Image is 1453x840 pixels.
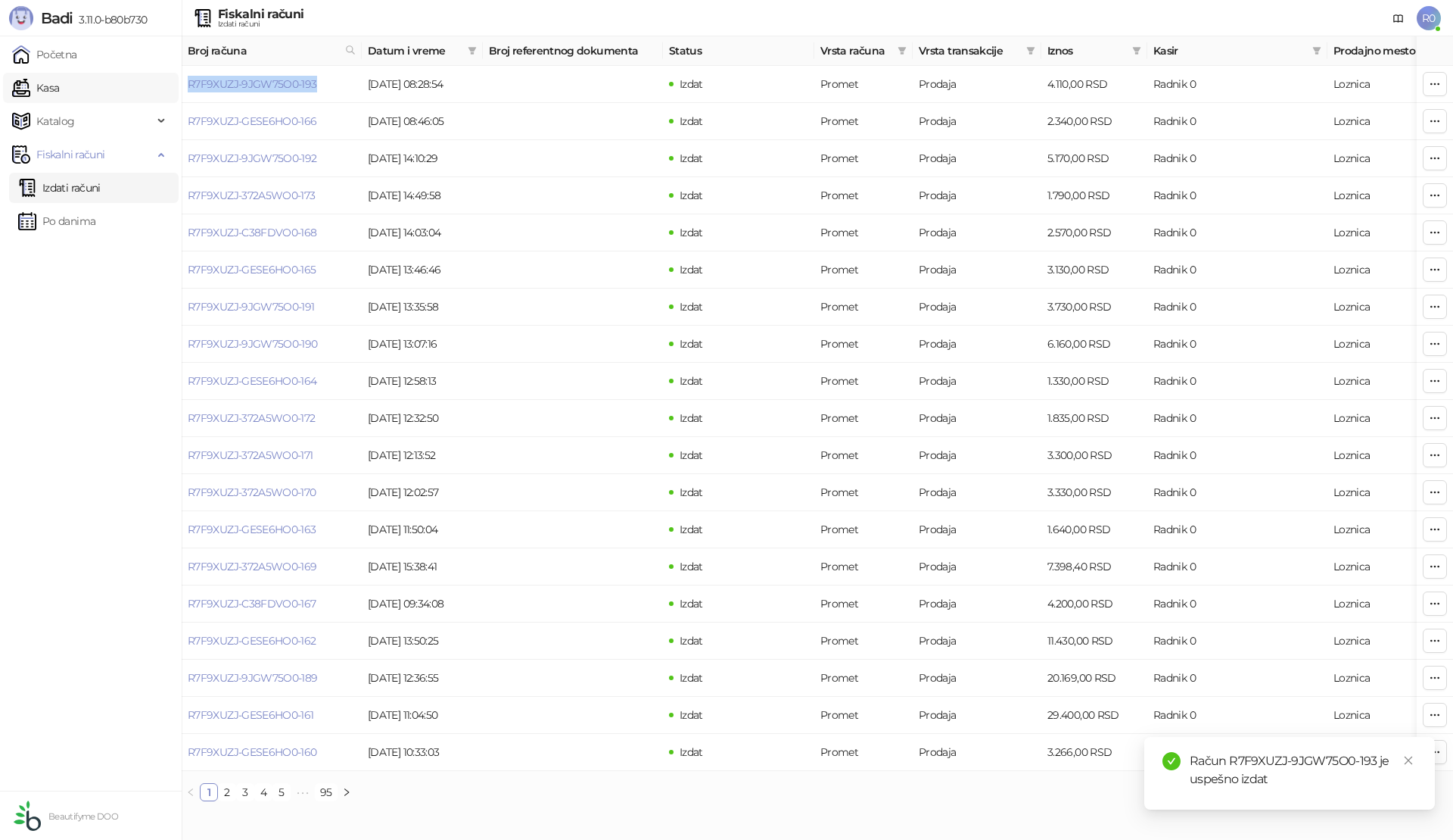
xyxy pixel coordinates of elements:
span: Izdat [680,560,703,573]
a: R7F9XUZJ-9JGW75O0-190 [188,337,318,351]
a: Close [1400,752,1417,769]
td: Prodaja [913,437,1041,474]
img: Logo [9,6,33,30]
a: R7F9XUZJ-9JGW75O0-193 [188,77,317,91]
td: R7F9XUZJ-9JGW75O0-189 [182,660,362,697]
td: [DATE] 12:32:50 [362,400,483,437]
td: [DATE] 08:46:05 [362,103,483,140]
span: filter [1023,39,1038,62]
td: Prodaja [913,140,1041,177]
td: [DATE] 11:04:50 [362,697,483,734]
li: 3 [236,783,254,801]
td: 4.110,00 RSD [1041,66,1147,103]
th: Broj računa [182,36,362,66]
td: Prodaja [913,548,1041,586]
span: Izdat [680,77,703,91]
td: [DATE] 12:02:57 [362,474,483,511]
li: Prethodna strana [182,783,200,801]
td: Radnik 0 [1147,437,1327,474]
td: 2.340,00 RSD [1041,103,1147,140]
td: 5.170,00 RSD [1041,140,1147,177]
a: R7F9XUZJ-372A5WO0-172 [188,411,316,425]
td: R7F9XUZJ-9JGW75O0-192 [182,140,362,177]
a: 5 [273,784,290,801]
a: R7F9XUZJ-372A5WO0-170 [188,486,316,499]
span: filter [1132,46,1141,55]
a: R7F9XUZJ-GESE6HO0-161 [188,708,314,722]
td: Prodaja [913,511,1041,548]
td: [DATE] 12:13:52 [362,437,483,474]
td: Radnik 0 [1147,623,1327,660]
a: R7F9XUZJ-372A5WO0-171 [188,448,313,462]
td: 1.330,00 RSD [1041,363,1147,400]
span: Izdat [680,189,703,202]
td: Prodaja [913,177,1041,214]
td: R7F9XUZJ-GESE6HO0-165 [182,251,362,289]
span: filter [898,46,907,55]
span: 3.11.0-b80b730 [73,13,147,27]
td: [DATE] 13:07:16 [362,326,483,363]
td: Radnik 0 [1147,326,1327,363]
a: Izdati računi [18,173,101,203]
td: Promet [814,511,913,548]
td: Promet [814,363,913,400]
span: Izdat [680,486,703,499]
li: 4 [254,783,272,801]
th: Status [663,36,814,66]
td: Promet [814,326,913,363]
td: 29.400,00 RSD [1041,697,1147,734]
td: Promet [814,660,913,697]
span: Datum i vreme [368,42,462,59]
td: 20.169,00 RSD [1041,660,1147,697]
td: Radnik 0 [1147,511,1327,548]
td: 6.160,00 RSD [1041,326,1147,363]
td: [DATE] 12:36:55 [362,660,483,697]
td: [DATE] 14:03:04 [362,214,483,251]
li: Sledeća strana [338,783,356,801]
div: Račun R7F9XUZJ-9JGW75O0-193 je uspešno izdat [1190,752,1417,788]
span: Izdat [680,114,703,128]
span: Izdat [680,226,703,239]
span: Fiskalni računi [36,139,104,170]
td: Radnik 0 [1147,400,1327,437]
a: R7F9XUZJ-GESE6HO0-164 [188,374,317,388]
span: check-circle [1162,752,1181,770]
span: filter [1312,46,1321,55]
span: filter [465,39,480,62]
td: 1.835,00 RSD [1041,400,1147,437]
span: Izdat [680,374,703,388]
span: Izdat [680,597,703,610]
td: Promet [814,214,913,251]
span: Broj računa [188,42,339,59]
a: Kasa [12,73,59,103]
li: 2 [218,783,236,801]
span: Kasir [1153,42,1306,59]
a: R7F9XUZJ-GESE6HO0-166 [188,114,317,128]
td: Promet [814,289,913,326]
span: Izdat [680,151,703,165]
td: R7F9XUZJ-372A5WO0-171 [182,437,362,474]
td: Promet [814,586,913,623]
span: Izdat [680,745,703,759]
th: Vrsta računa [814,36,913,66]
td: Prodaja [913,363,1041,400]
td: Prodaja [913,474,1041,511]
td: Radnik 0 [1147,289,1327,326]
td: [DATE] 13:35:58 [362,289,483,326]
a: R7F9XUZJ-9JGW75O0-189 [188,671,318,685]
li: 5 [272,783,291,801]
a: Dokumentacija [1386,6,1411,30]
span: ••• [291,783,315,801]
a: R7F9XUZJ-GESE6HO0-160 [188,745,317,759]
td: Radnik 0 [1147,251,1327,289]
span: right [342,788,351,797]
a: R7F9XUZJ-9JGW75O0-191 [188,300,315,314]
td: Radnik 0 [1147,548,1327,586]
td: Radnik 0 [1147,363,1327,400]
td: Promet [814,103,913,140]
span: Izdat [680,263,703,276]
td: [DATE] 12:58:13 [362,363,483,400]
td: 2.570,00 RSD [1041,214,1147,251]
img: 64x64-companyLogo-432ed541-86f2-4000-a6d6-137676e77c9d.png [12,801,42,831]
a: 1 [201,784,217,801]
